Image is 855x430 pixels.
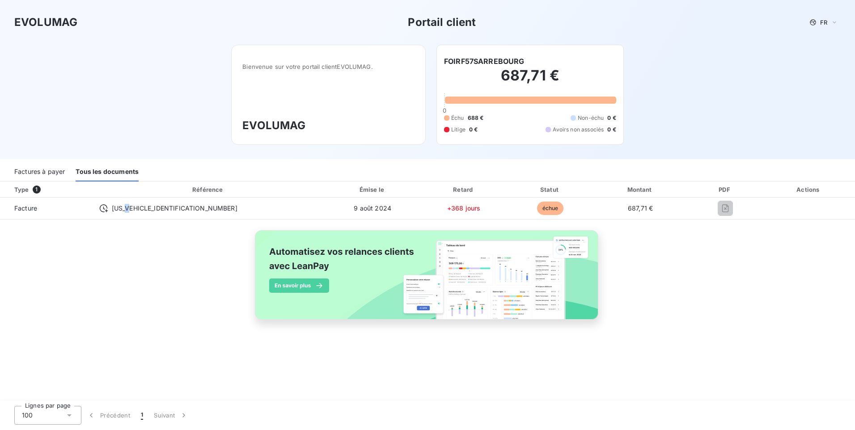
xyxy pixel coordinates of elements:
span: échue [537,202,564,215]
div: Émise le [327,185,419,194]
h3: EVOLUMAG [242,118,415,134]
span: FR [820,19,827,26]
h3: EVOLUMAG [14,14,77,30]
span: 687,71 € [628,204,653,212]
button: Suivant [148,406,194,425]
h2: 687,71 € [444,67,616,93]
span: 1 [33,185,41,194]
div: Type [9,185,90,194]
span: 0 € [469,126,478,134]
span: Échu [451,114,464,122]
span: Bienvenue sur votre portail client EVOLUMAG . [242,63,415,70]
h6: FOIRF57SARREBOURG [444,56,525,67]
span: 0 € [607,126,616,134]
span: Non-échu [578,114,604,122]
span: [US_VEHICLE_IDENTIFICATION_NUMBER] [112,204,237,213]
div: Statut [509,185,591,194]
button: 1 [135,406,148,425]
span: 0 € [607,114,616,122]
span: Litige [451,126,466,134]
div: Actions [765,185,853,194]
div: Tous les documents [76,163,139,181]
span: +368 jours [447,204,481,212]
img: banner [247,225,608,335]
span: Facture [7,204,85,213]
span: Avoirs non associés [553,126,604,134]
h3: Portail client [408,14,476,30]
div: Retard [422,185,506,194]
div: PDF [690,185,761,194]
span: 0 [443,107,446,114]
div: Montant [595,185,686,194]
div: Référence [192,186,223,193]
span: 688 € [468,114,484,122]
span: 1 [141,411,143,420]
span: 100 [22,411,33,420]
div: Factures à payer [14,163,65,181]
span: 9 août 2024 [354,204,391,212]
button: Précédent [81,406,135,425]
